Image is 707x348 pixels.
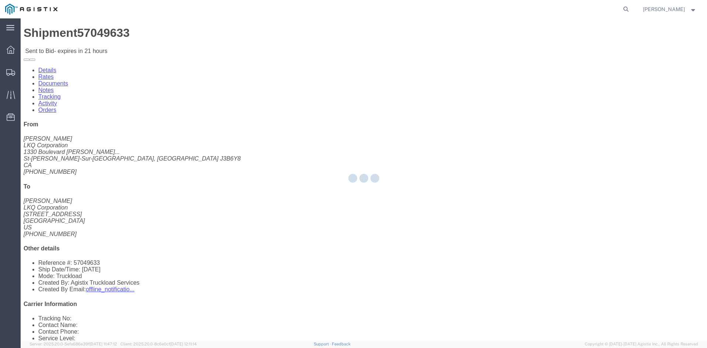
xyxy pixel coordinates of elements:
[314,342,332,346] a: Support
[120,342,197,346] span: Client: 2025.20.0-8c6e0cf
[585,341,698,347] span: Copyright © [DATE]-[DATE] Agistix Inc., All Rights Reserved
[643,5,685,13] span: Mustafa Sheriff
[5,4,57,15] img: logo
[170,342,197,346] span: [DATE] 12:11:14
[643,5,697,14] button: [PERSON_NAME]
[89,342,117,346] span: [DATE] 11:47:12
[29,342,117,346] span: Server: 2025.20.0-5efa686e39f
[332,342,351,346] a: Feedback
